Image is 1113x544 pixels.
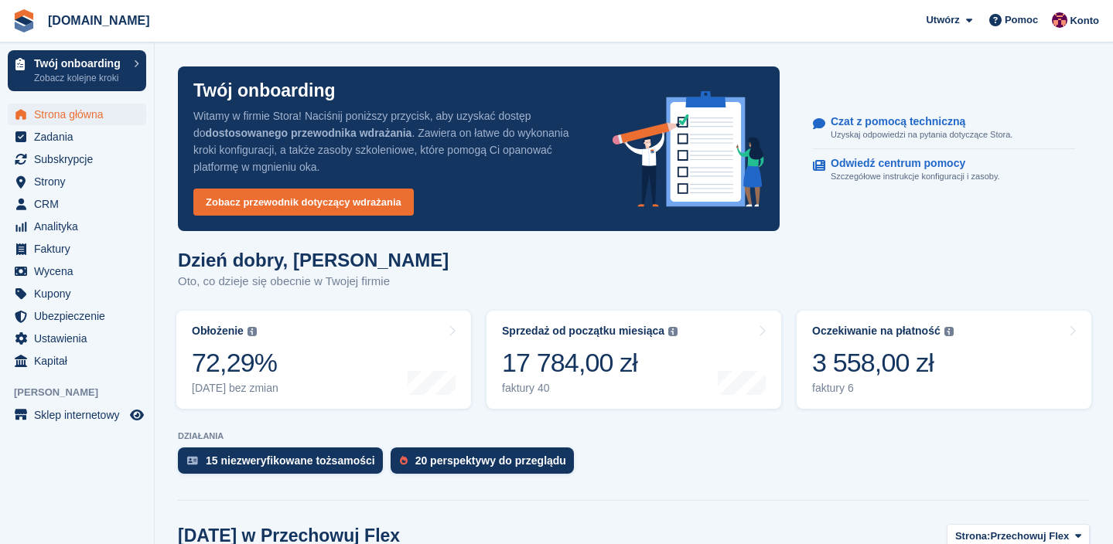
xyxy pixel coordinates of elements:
a: Oczekiwanie na płatność 3 558,00 zł faktury 6 [797,311,1091,409]
span: Strona: [955,529,991,544]
a: Zobacz przewodnik dotyczący wdrażania [193,189,414,216]
div: Obłożenie [192,325,244,338]
span: Konto [1070,13,1099,29]
p: Twój onboarding [193,82,336,100]
span: Sklep internetowy [34,404,127,426]
p: Czat z pomocą techniczną [831,115,1000,128]
span: Kapitał [34,350,127,372]
a: Obłożenie 72,29% [DATE] bez zmian [176,311,471,409]
a: 20 perspektywy do przeglądu [391,447,582,481]
a: menu [8,404,146,426]
a: menu [8,148,146,170]
a: Sprzedaż od początku miesiąca 17 784,00 zł faktury 40 [487,311,781,409]
p: Szczegółowe instrukcje konfiguracji i zasoby. [831,170,1000,183]
img: verify_identity-adf6edd0f0f0b5bbfe63781bf79b02c33cf7c696d77639b501bdc392416b5a36.svg [187,456,198,465]
div: 20 perspektywy do przeglądu [415,454,566,467]
strong: dostosowanego przewodnika wdrażania [206,127,412,139]
span: CRM [34,193,127,215]
span: Wycena [34,260,127,282]
p: Zobacz kolejne kroki [34,71,126,85]
a: menu [8,260,146,282]
p: Twój onboarding [34,58,126,69]
a: menu [8,238,146,260]
div: 15 niezweryfikowane tożsamości [206,454,375,467]
a: menu [8,216,146,237]
a: menu [8,283,146,304]
p: Uzyskaj odpowiedzi na pytania dotyczące Stora. [831,128,1012,141]
span: Zadania [34,126,127,148]
span: Utwórz [926,12,959,28]
div: 17 784,00 zł [502,347,678,379]
img: Mateusz Kacwin [1052,12,1067,28]
h1: Dzień dobry, [PERSON_NAME] [178,250,449,270]
div: 72,29% [192,347,278,379]
a: menu [8,350,146,372]
a: menu [8,193,146,215]
div: faktury 6 [812,382,954,395]
a: [DOMAIN_NAME] [42,8,156,33]
a: Odwiedź centrum pomocy Szczegółowe instrukcje konfiguracji i zasoby. [813,149,1075,191]
div: Oczekiwanie na płatność [812,325,941,338]
div: faktury 40 [502,382,678,395]
span: Przechowuj Flex [990,529,1069,544]
p: DZIAŁANIA [178,431,1090,441]
a: menu [8,328,146,349]
span: [PERSON_NAME] [14,385,154,400]
img: icon-info-grey-7440780725fd019a000dd9b08b2336e03edf1995a4989e88bcd33f0948082b44.svg [944,327,954,336]
a: Twój onboarding Zobacz kolejne kroki [8,50,146,91]
span: Pomoc [1005,12,1038,28]
span: Ubezpieczenie [34,305,127,327]
img: onboarding-info-6c161a55d2c0e0a8cae90662b2fe09162a5109e8cc188191df67fb4f79e88e88.svg [613,91,764,207]
span: Analityka [34,216,127,237]
a: menu [8,171,146,192]
a: menu [8,305,146,327]
span: Strona główna [34,104,127,125]
span: Strony [34,171,127,192]
p: Odwiedź centrum pomocy [831,157,988,170]
div: Sprzedaż od początku miesiąca [502,325,664,338]
div: [DATE] bez zmian [192,382,278,395]
span: Subskrypcje [34,148,127,170]
img: stora-icon-8386f47178a22dfd0bd8f6a31ec36ba5ce8667c1dd55bd0f319d3a0aa187defe.svg [12,9,36,32]
span: Kupony [34,283,127,304]
img: icon-info-grey-7440780725fd019a000dd9b08b2336e03edf1995a4989e88bcd33f0948082b44.svg [248,327,257,336]
img: icon-info-grey-7440780725fd019a000dd9b08b2336e03edf1995a4989e88bcd33f0948082b44.svg [668,327,678,336]
a: Czat z pomocą techniczną Uzyskaj odpowiedzi na pytania dotyczące Stora. [813,107,1075,150]
a: Podgląd sklepu [128,406,146,424]
span: Faktury [34,238,127,260]
div: 3 558,00 zł [812,347,954,379]
a: menu [8,104,146,125]
p: Witamy w firmie Stora! Naciśnij poniższy przycisk, aby uzyskać dostęp do . Zawiera on łatwe do wy... [193,107,588,175]
a: menu [8,126,146,148]
span: Ustawienia [34,328,127,349]
p: Oto, co dzieje się obecnie w Twojej firmie [178,273,449,291]
img: prospect-51fa495bee0391a8d652442698ab0144808aea92771e9ea1ae160a38d050c398.svg [400,456,408,465]
a: 15 niezweryfikowane tożsamości [178,447,391,481]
